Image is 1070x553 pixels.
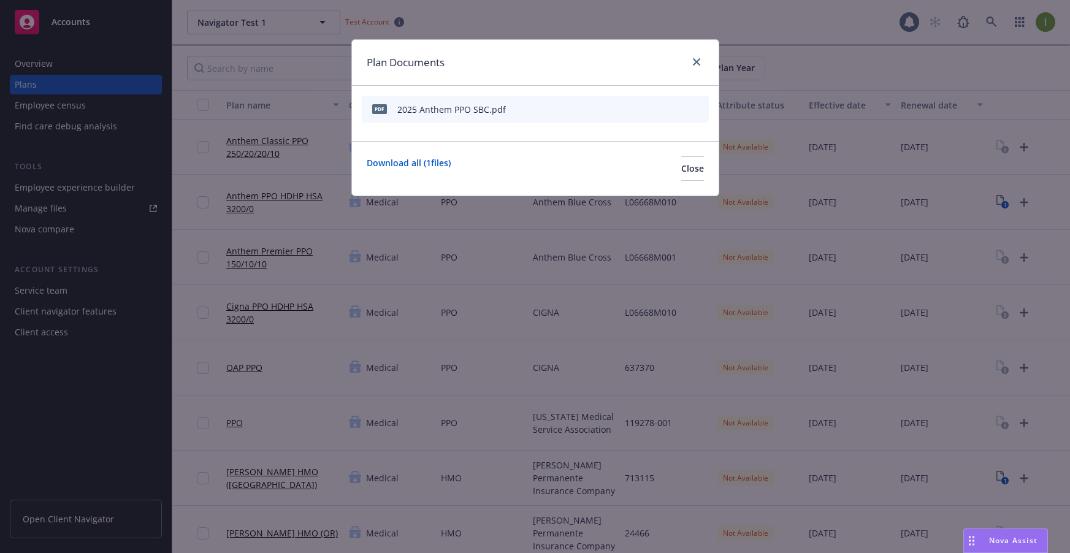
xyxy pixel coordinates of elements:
div: Drag to move [964,529,979,552]
button: Nova Assist [963,528,1048,553]
button: download file [654,103,663,116]
a: close [689,55,704,69]
a: Download all ( 1 files) [367,156,451,181]
button: Close [681,156,704,181]
div: 2025 Anthem PPO SBC.pdf [397,103,506,116]
span: pdf [372,104,387,113]
button: preview file [673,103,684,116]
span: Close [681,162,704,174]
span: Nova Assist [989,535,1038,546]
h1: Plan Documents [367,55,445,71]
button: archive file [694,103,704,116]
